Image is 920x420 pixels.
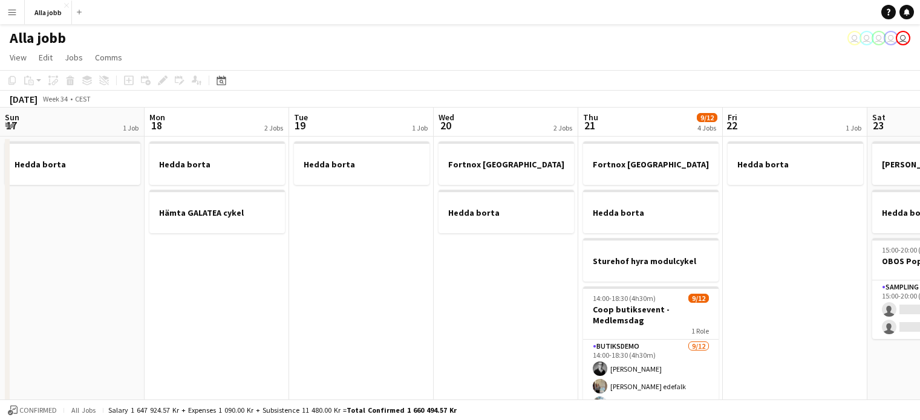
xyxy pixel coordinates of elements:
[728,141,863,185] app-job-card: Hedda borta
[25,1,72,24] button: Alla jobb
[5,141,140,185] app-job-card: Hedda borta
[5,112,19,123] span: Sun
[728,112,737,123] span: Fri
[439,112,454,123] span: Wed
[697,123,717,132] div: 4 Jobs
[872,31,886,45] app-user-avatar: August Löfgren
[69,405,98,415] span: All jobs
[583,304,719,326] h3: Coop butiksevent - Medlemsdag
[10,29,66,47] h1: Alla jobb
[149,190,285,233] app-job-card: Hämta GALATEA cykel
[872,112,886,123] span: Sat
[583,159,719,170] h3: Fortnox [GEOGRAPHIC_DATA]
[728,159,863,170] h3: Hedda borta
[10,52,27,63] span: View
[688,294,709,303] span: 9/12
[437,118,454,132] span: 20
[19,406,57,415] span: Confirmed
[439,141,574,185] app-job-card: Fortnox [GEOGRAPHIC_DATA]
[583,207,719,218] h3: Hedda borta
[593,294,656,303] span: 14:00-18:30 (4h30m)
[860,31,874,45] app-user-avatar: Hedda Lagerbielke
[95,52,122,63] span: Comms
[60,50,88,65] a: Jobs
[294,141,429,185] app-job-card: Hedda borta
[149,112,165,123] span: Mon
[583,141,719,185] app-job-card: Fortnox [GEOGRAPHIC_DATA]
[847,31,862,45] app-user-avatar: Hedda Lagerbielke
[292,118,308,132] span: 19
[123,123,139,132] div: 1 Job
[439,207,574,218] h3: Hedda borta
[697,113,717,122] span: 9/12
[294,112,308,123] span: Tue
[264,123,283,132] div: 2 Jobs
[148,118,165,132] span: 18
[90,50,127,65] a: Comms
[583,256,719,267] h3: Sturehof hyra modulcykel
[412,123,428,132] div: 1 Job
[583,112,598,123] span: Thu
[553,123,572,132] div: 2 Jobs
[75,94,91,103] div: CEST
[149,141,285,185] app-job-card: Hedda borta
[884,31,898,45] app-user-avatar: Emil Hasselberg
[108,405,457,415] div: Salary 1 647 924.57 kr + Expenses 1 090.00 kr + Subsistence 11 480.00 kr =
[65,52,83,63] span: Jobs
[726,118,737,132] span: 22
[39,52,53,63] span: Edit
[896,31,910,45] app-user-avatar: Stina Dahl
[34,50,57,65] a: Edit
[5,159,140,170] h3: Hedda borta
[439,190,574,233] app-job-card: Hedda borta
[846,123,861,132] div: 1 Job
[583,190,719,233] app-job-card: Hedda borta
[691,326,709,335] span: 1 Role
[294,159,429,170] h3: Hedda borta
[6,404,59,417] button: Confirmed
[581,118,598,132] span: 21
[40,94,70,103] span: Week 34
[5,50,31,65] a: View
[439,159,574,170] h3: Fortnox [GEOGRAPHIC_DATA]
[10,93,38,105] div: [DATE]
[347,405,457,415] span: Total Confirmed 1 660 494.57 kr
[3,118,19,132] span: 17
[870,118,886,132] span: 23
[149,159,285,170] h3: Hedda borta
[149,207,285,218] h3: Hämta GALATEA cykel
[583,238,719,282] app-job-card: Sturehof hyra modulcykel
